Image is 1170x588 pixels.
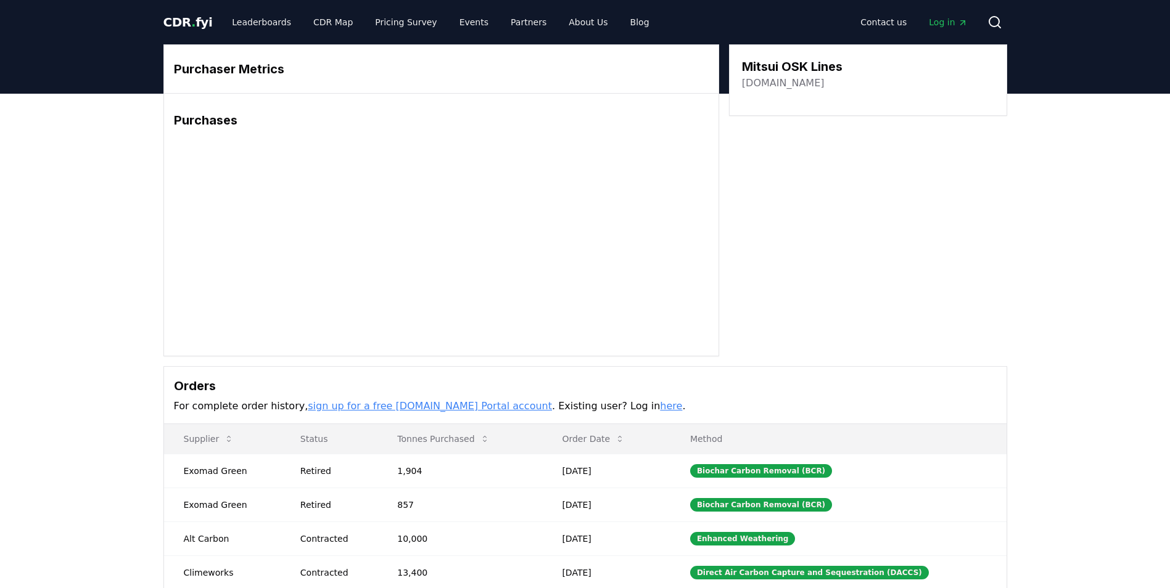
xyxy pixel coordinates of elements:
[164,521,281,555] td: Alt Carbon
[742,76,825,91] a: [DOMAIN_NAME]
[851,11,977,33] nav: Main
[690,532,796,545] div: Enhanced Weathering
[365,11,447,33] a: Pricing Survey
[163,15,213,30] span: CDR fyi
[387,427,499,451] button: Tonnes Purchased
[308,400,552,412] a: sign up for a free [DOMAIN_NAME] Portal account
[191,15,196,30] span: .
[929,16,967,28] span: Log in
[377,521,542,555] td: 10,000
[222,11,301,33] a: Leaderboards
[300,566,368,579] div: Contracted
[620,11,659,33] a: Blog
[680,433,997,445] p: Method
[174,427,244,451] button: Supplier
[450,11,498,33] a: Events
[559,11,617,33] a: About Us
[164,454,281,488] td: Exomad Green
[174,377,997,395] h3: Orders
[300,499,368,511] div: Retired
[222,11,659,33] nav: Main
[303,11,363,33] a: CDR Map
[660,400,682,412] a: here
[690,566,929,579] div: Direct Air Carbon Capture and Sequestration (DACCS)
[851,11,917,33] a: Contact us
[164,488,281,521] td: Exomad Green
[300,465,368,477] div: Retired
[690,498,832,512] div: Biochar Carbon Removal (BCR)
[542,521,670,555] td: [DATE]
[742,57,842,76] h3: Mitsui OSK Lines
[174,111,709,129] h3: Purchases
[501,11,556,33] a: Partners
[163,14,213,31] a: CDR.fyi
[290,433,368,445] p: Status
[174,399,997,414] p: For complete order history, . Existing user? Log in .
[542,454,670,488] td: [DATE]
[919,11,977,33] a: Log in
[300,533,368,545] div: Contracted
[542,488,670,521] td: [DATE]
[377,488,542,521] td: 857
[552,427,635,451] button: Order Date
[377,454,542,488] td: 1,904
[690,464,832,478] div: Biochar Carbon Removal (BCR)
[174,60,709,78] h3: Purchaser Metrics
